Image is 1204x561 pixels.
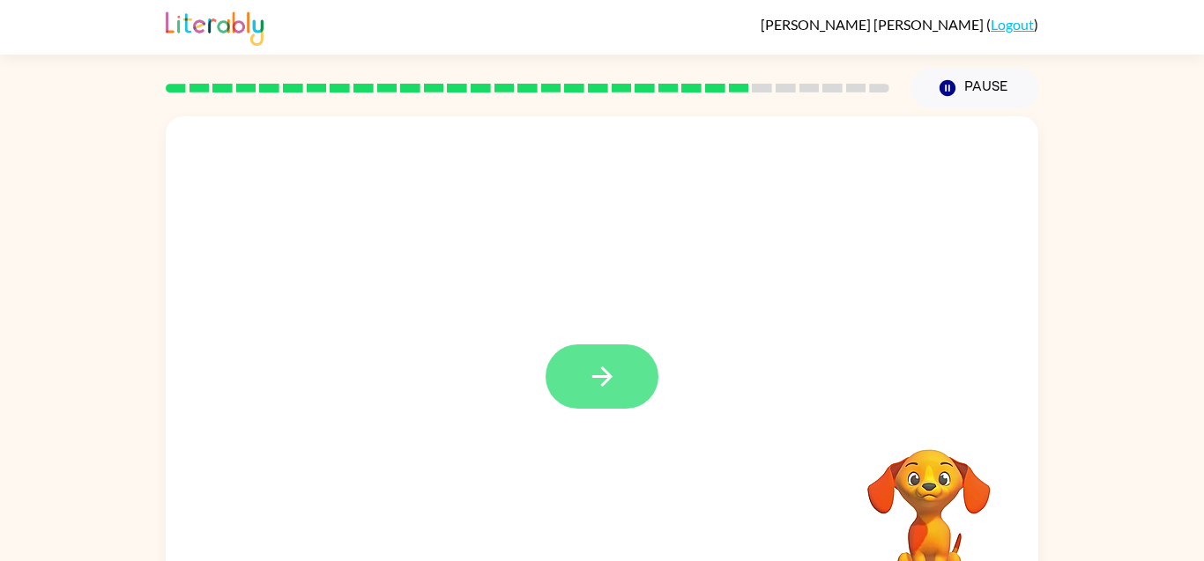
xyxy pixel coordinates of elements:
span: [PERSON_NAME] [PERSON_NAME] [761,16,986,33]
img: Literably [166,7,264,46]
button: Pause [910,68,1038,108]
div: ( ) [761,16,1038,33]
a: Logout [991,16,1034,33]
